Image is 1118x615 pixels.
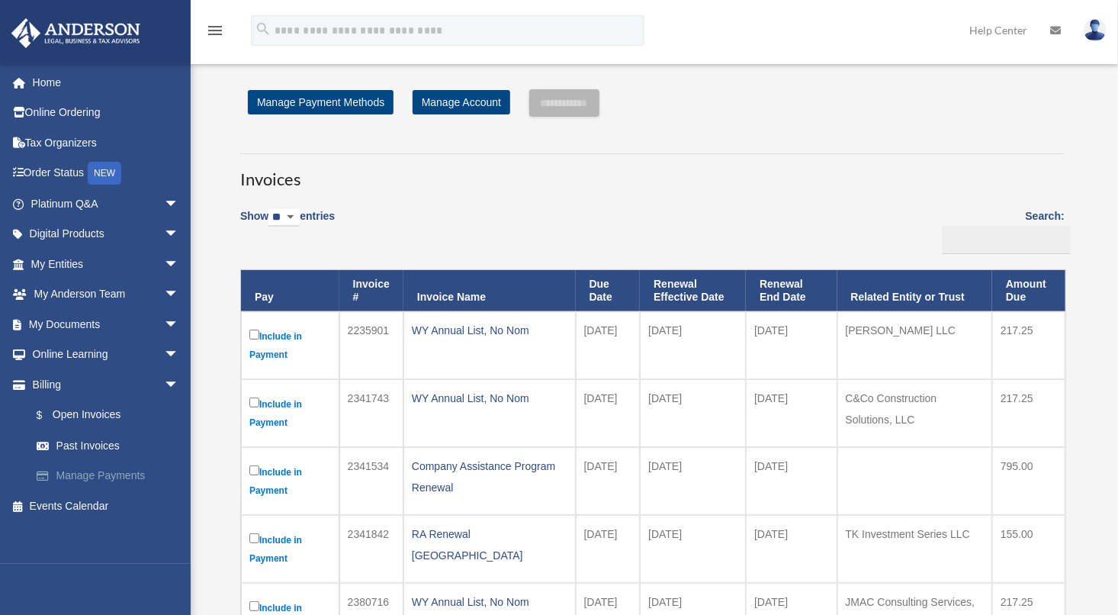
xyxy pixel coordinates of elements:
[11,249,202,279] a: My Entitiesarrow_drop_down
[11,340,202,370] a: Online Learningarrow_drop_down
[1084,19,1107,41] img: User Pic
[576,447,641,515] td: [DATE]
[576,270,641,311] th: Due Date: activate to sort column ascending
[249,465,259,475] input: Include in Payment
[339,311,403,379] td: 2235901
[45,406,53,425] span: $
[164,340,194,371] span: arrow_drop_down
[640,311,746,379] td: [DATE]
[164,219,194,250] span: arrow_drop_down
[746,311,837,379] td: [DATE]
[240,153,1065,192] h3: Invoices
[412,591,567,613] div: WY Annual List, No Nom
[164,188,194,220] span: arrow_drop_down
[412,523,567,566] div: RA Renewal [GEOGRAPHIC_DATA]
[640,379,746,447] td: [DATE]
[576,515,641,583] td: [DATE]
[249,398,259,407] input: Include in Payment
[746,515,837,583] td: [DATE]
[7,18,145,48] img: Anderson Advisors Platinum Portal
[21,400,194,431] a: $Open Invoices
[164,309,194,340] span: arrow_drop_down
[746,270,837,311] th: Renewal End Date: activate to sort column ascending
[992,311,1065,379] td: 217.25
[837,379,993,447] td: C&Co Construction Solutions, LLC
[11,491,202,521] a: Events Calendar
[21,461,202,491] a: Manage Payments
[992,447,1065,515] td: 795.00
[11,309,202,340] a: My Documentsarrow_drop_down
[11,127,202,158] a: Tax Organizers
[249,330,259,340] input: Include in Payment
[11,279,202,310] a: My Anderson Teamarrow_drop_down
[746,379,837,447] td: [DATE]
[11,369,202,400] a: Billingarrow_drop_down
[88,162,121,185] div: NEW
[412,320,567,341] div: WY Annual List, No Nom
[164,369,194,401] span: arrow_drop_down
[248,90,394,114] a: Manage Payment Methods
[339,270,403,311] th: Invoice #: activate to sort column ascending
[413,90,510,114] a: Manage Account
[11,67,202,98] a: Home
[412,456,567,498] div: Company Assistance Program Renewal
[640,515,746,583] td: [DATE]
[249,601,259,611] input: Include in Payment
[403,270,576,311] th: Invoice Name: activate to sort column ascending
[937,207,1065,254] label: Search:
[11,188,202,219] a: Platinum Q&Aarrow_drop_down
[837,270,993,311] th: Related Entity or Trust: activate to sort column ascending
[339,379,403,447] td: 2341743
[640,270,746,311] th: Renewal Effective Date: activate to sort column ascending
[249,533,259,543] input: Include in Payment
[992,379,1065,447] td: 217.25
[837,311,993,379] td: [PERSON_NAME] LLC
[640,447,746,515] td: [DATE]
[241,270,339,311] th: Pay: activate to sort column descending
[164,279,194,311] span: arrow_drop_down
[576,311,641,379] td: [DATE]
[249,462,331,500] label: Include in Payment
[837,515,993,583] td: TK Investment Series LLC
[339,515,403,583] td: 2341842
[206,27,224,40] a: menu
[240,207,335,242] label: Show entries
[992,515,1065,583] td: 155.00
[206,21,224,40] i: menu
[11,158,202,189] a: Order StatusNEW
[255,21,271,37] i: search
[249,530,331,568] label: Include in Payment
[992,270,1065,311] th: Amount Due: activate to sort column ascending
[268,209,300,227] select: Showentries
[164,249,194,280] span: arrow_drop_down
[339,447,403,515] td: 2341534
[249,327,331,364] label: Include in Payment
[21,430,202,461] a: Past Invoices
[943,226,1070,255] input: Search:
[576,379,641,447] td: [DATE]
[412,388,567,409] div: WY Annual List, No Nom
[11,98,202,128] a: Online Ordering
[11,219,202,250] a: Digital Productsarrow_drop_down
[249,394,331,432] label: Include in Payment
[746,447,837,515] td: [DATE]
